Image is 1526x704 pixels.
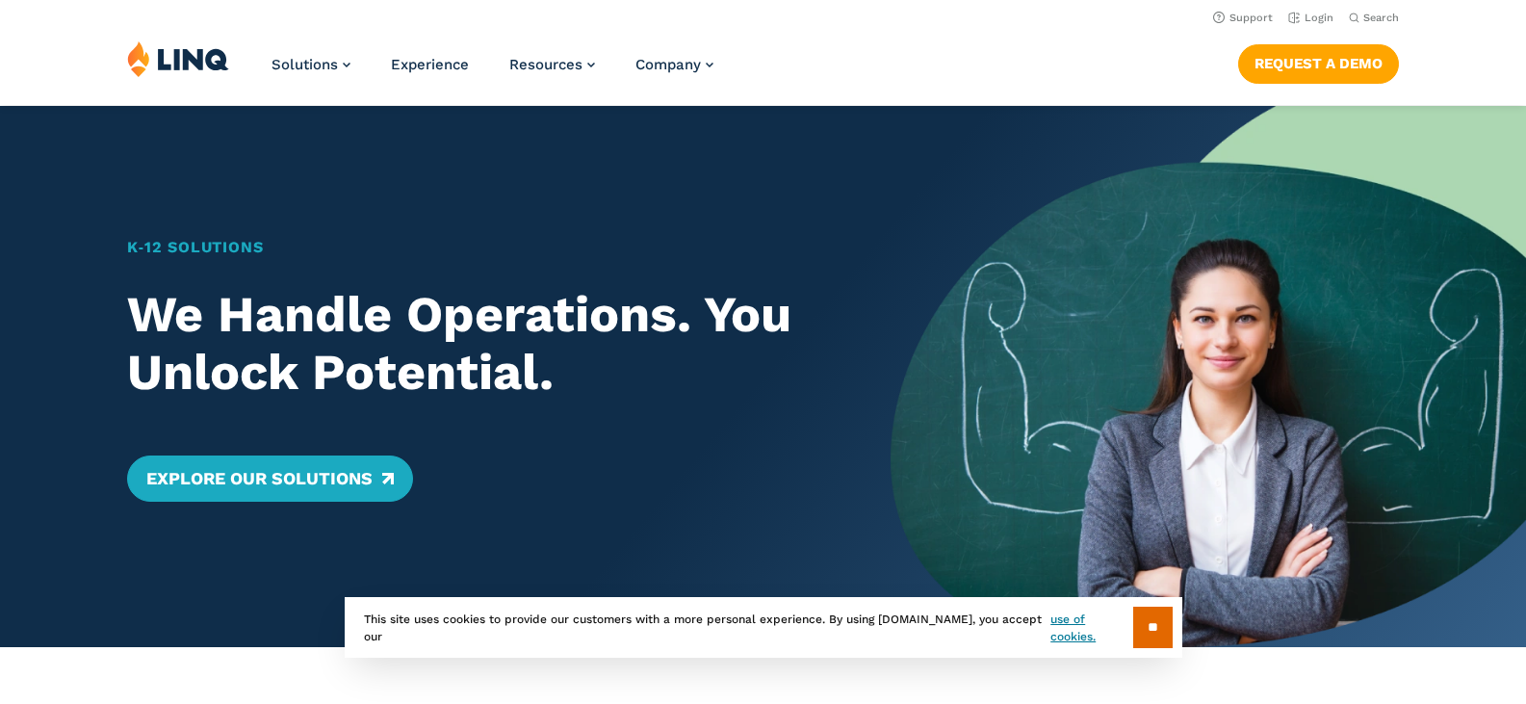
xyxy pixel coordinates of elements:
[1363,12,1399,24] span: Search
[127,236,828,259] h1: K‑12 Solutions
[272,56,350,73] a: Solutions
[1238,40,1399,83] nav: Button Navigation
[127,456,413,502] a: Explore Our Solutions
[1050,611,1132,645] a: use of cookies.
[635,56,713,73] a: Company
[1213,12,1273,24] a: Support
[509,56,582,73] span: Resources
[891,106,1526,647] img: Home Banner
[635,56,701,73] span: Company
[272,56,338,73] span: Solutions
[272,40,713,104] nav: Primary Navigation
[127,286,828,402] h2: We Handle Operations. You Unlock Potential.
[1288,12,1333,24] a: Login
[345,597,1182,658] div: This site uses cookies to provide our customers with a more personal experience. By using [DOMAIN...
[391,56,469,73] a: Experience
[127,40,229,77] img: LINQ | K‑12 Software
[1349,11,1399,25] button: Open Search Bar
[509,56,595,73] a: Resources
[1238,44,1399,83] a: Request a Demo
